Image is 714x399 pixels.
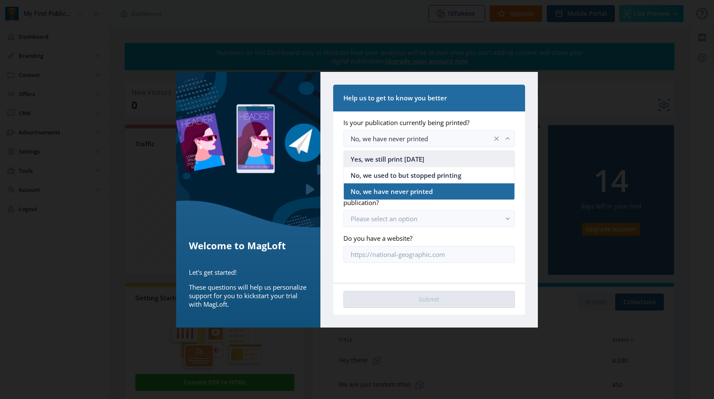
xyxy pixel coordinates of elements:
label: Do you have a website? [343,234,508,242]
span: Yes, we still print [DATE] [351,154,424,164]
p: These questions will help us personalize support for you to kickstart your trial with MagLoft. [189,283,308,308]
button: Submit [343,291,515,308]
h5: Welcome to MagLoft [189,239,308,252]
button: No, we have never printedclear [343,130,515,147]
span: Please select an option [351,214,417,223]
button: Please select an option [343,210,515,227]
span: No, we have never printed [351,186,433,197]
nb-icon: clear [492,134,501,143]
label: Is your publication currently being printed? [343,118,508,127]
span: No, we used to but stopped printing [351,170,461,180]
p: Let's get started! [189,268,308,276]
input: https://national-geographic.com [343,246,515,263]
div: No, we have never printed [351,134,492,144]
nb-card-header: Help us to get to know you better [333,85,525,111]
